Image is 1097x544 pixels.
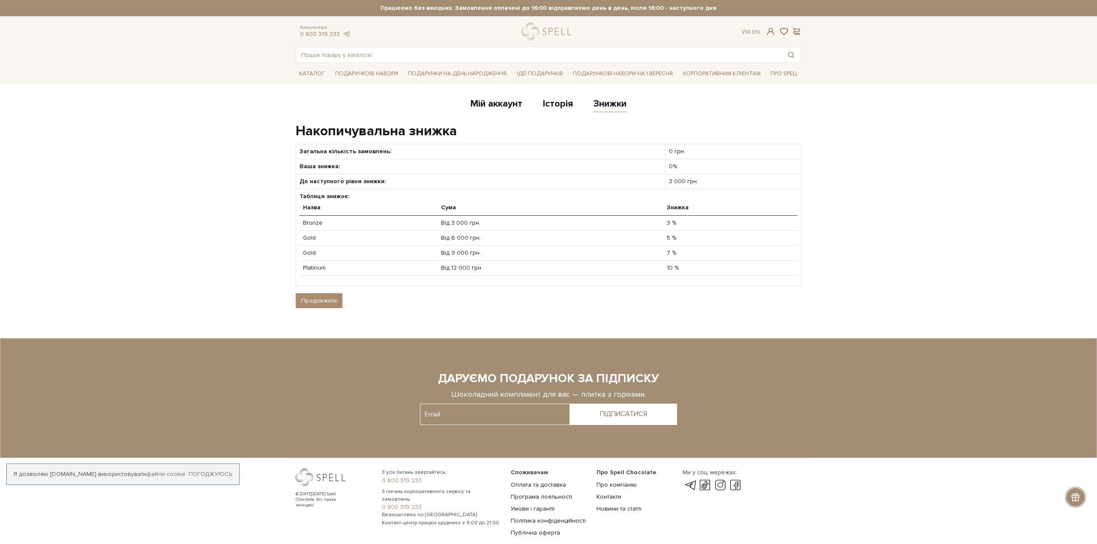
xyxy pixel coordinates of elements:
td: Від 9 000 грн. [438,246,663,261]
div: Я дозволяю [DOMAIN_NAME] використовувати [7,470,239,478]
a: Корпоративним клієнтам [680,66,764,81]
span: | [749,28,750,36]
a: Програма лояльності [511,493,572,500]
a: Про компанію [596,481,637,488]
td: Platinum [300,261,438,276]
a: instagram [713,480,728,490]
span: Про Spell Chocolate [596,469,656,476]
td: Gold [300,230,438,245]
a: Оплата та доставка [511,481,566,488]
a: tik-tok [698,480,712,490]
a: telegram [683,480,697,490]
a: telegram [342,30,351,38]
td: 10 % [663,261,797,276]
div: Ми у соц. мережах: [683,469,743,476]
a: Каталог [296,67,328,80]
strong: Сума [441,204,456,211]
button: Пошук товару у каталозі [781,47,801,62]
span: Безкоштовно по [GEOGRAPHIC_DATA] [382,511,501,519]
td: Від 3 000 грн. [438,215,663,230]
a: Умови і гарантії [511,505,554,512]
td: 3 % [663,215,797,230]
td: 0 грн. [665,144,801,159]
a: 0 800 319 233 [300,30,340,38]
td: 3 000 грн. [665,174,801,189]
strong: Працюємо без вихідних. Замовлення оплачені до 16:00 відправляємо день в день, після 16:00 - насту... [296,4,801,12]
a: файли cookie [147,470,186,478]
td: 7 % [663,246,797,261]
strong: Загальна кількість замовлень: [300,148,391,155]
a: En [752,28,760,36]
a: Подарунки на День народження [405,67,510,80]
strong: Назва [303,204,321,211]
strong: Таблиця знижок: [300,193,349,200]
a: Мій аккаунт [471,98,522,112]
td: Bronze [300,215,438,230]
td: 5 % [663,230,797,245]
a: 0 800 319 233 [382,477,501,485]
div: © [DATE]-[DATE] Spell Chocolate. Всі права захищені [296,491,354,508]
span: Контакт-центр працює щоденно з 9:00 до 21:00 [382,519,501,527]
a: Історія [543,98,573,112]
td: Gold [300,246,438,261]
strong: Ваша знижка: [300,163,340,170]
span: Консультація: [300,25,351,30]
span: З питань корпоративного сервісу та замовлень: [382,488,501,503]
strong: Знижка [667,204,689,211]
span: Споживачам [511,469,548,476]
a: Про Spell [767,67,801,80]
a: Подарункові набори [332,67,402,80]
a: logo [522,23,575,40]
h1: Накопичувальна знижка [296,122,801,140]
a: Політика конфіденційності [511,517,586,524]
td: Від 6 000 грн. [438,230,663,245]
a: Новини та статті [596,505,641,512]
div: Ук [742,28,760,36]
td: 0% [665,159,801,174]
a: facebook [728,480,743,490]
a: Контакти [596,493,621,500]
a: Публічна оферта [511,529,560,536]
a: Знижки [593,98,626,112]
a: 0 800 319 233 [382,503,501,511]
span: З усіх питань звертайтесь: [382,469,501,476]
td: Від 12 000 грн. [438,261,663,276]
a: Погоджуюсь [189,470,232,478]
input: Пошук товару у каталозі [296,47,781,62]
a: Подарункові набори на 1 Вересня [569,66,676,81]
a: Ідеї подарунків [513,67,566,80]
a: Продовжити [296,293,342,308]
strong: До наступного рівня знижки: [300,178,386,185]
